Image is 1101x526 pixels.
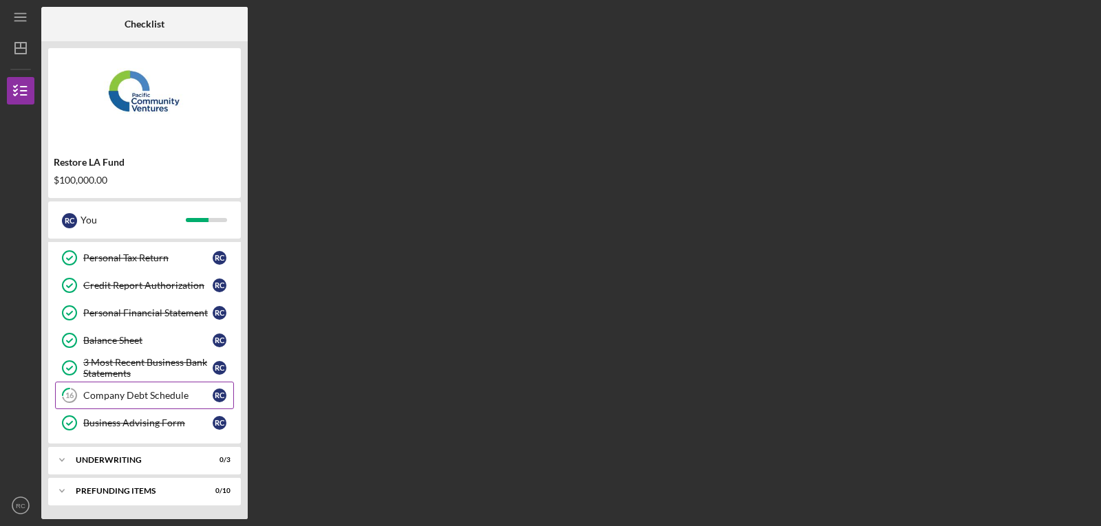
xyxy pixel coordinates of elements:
a: 16Company Debt ScheduleRC [55,382,234,409]
div: You [81,208,186,232]
b: Checklist [125,19,164,30]
a: Balance SheetRC [55,327,234,354]
div: Prefunding Items [76,487,196,495]
div: R C [213,388,226,402]
div: R C [213,306,226,320]
div: Personal Financial Statement [83,307,213,318]
div: R C [213,333,226,347]
div: R C [213,251,226,265]
div: 0 / 3 [206,456,231,464]
div: Credit Report Authorization [83,280,213,291]
button: RC [7,492,34,519]
div: Business Advising Form [83,417,213,428]
div: Balance Sheet [83,335,213,346]
div: Restore LA Fund [54,157,235,168]
a: Business Advising FormRC [55,409,234,437]
a: Personal Financial StatementRC [55,299,234,327]
text: RC [16,502,25,509]
div: 3 Most Recent Business Bank Statements [83,357,213,379]
div: R C [62,213,77,228]
div: R C [213,416,226,430]
div: Underwriting [76,456,196,464]
div: Company Debt Schedule [83,390,213,401]
div: $100,000.00 [54,175,235,186]
div: R C [213,361,226,375]
img: Product logo [48,55,241,138]
div: 0 / 10 [206,487,231,495]
tspan: 16 [65,391,74,400]
a: Personal Tax ReturnRC [55,244,234,272]
div: R C [213,278,226,292]
div: Personal Tax Return [83,252,213,263]
a: Credit Report AuthorizationRC [55,272,234,299]
a: 3 Most Recent Business Bank StatementsRC [55,354,234,382]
